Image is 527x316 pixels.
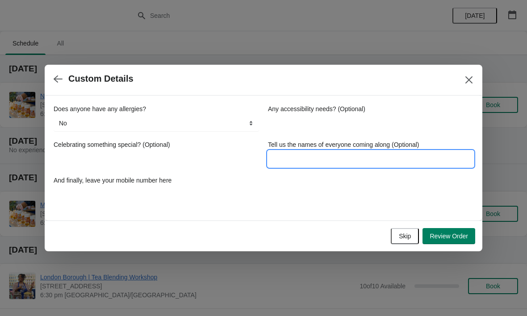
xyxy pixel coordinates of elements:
[268,104,365,113] label: Any accessibility needs? (Optional)
[422,228,475,244] button: Review Order
[461,72,477,88] button: Close
[268,140,419,149] label: Tell us the names of everyone coming along (Optional)
[430,233,468,240] span: Review Order
[54,176,171,185] label: And finally, leave your mobile number here
[54,140,170,149] label: Celebrating something special? (Optional)
[68,74,134,84] h2: Custom Details
[399,233,411,240] span: Skip
[391,228,419,244] button: Skip
[54,104,146,113] label: Does anyone have any allergies?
